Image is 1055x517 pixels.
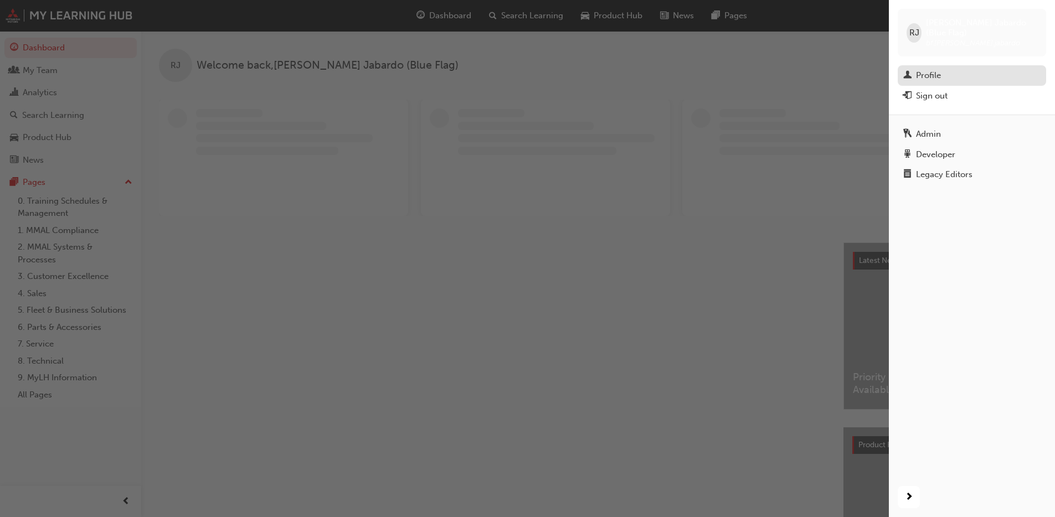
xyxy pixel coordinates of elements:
[909,27,919,39] span: RJ
[916,90,948,102] div: Sign out
[898,124,1046,144] a: Admin
[903,150,912,160] span: robot-icon
[926,38,1020,48] span: bf.[PERSON_NAME].jabardo
[903,91,912,101] span: exit-icon
[905,490,913,504] span: next-icon
[903,170,912,180] span: notepad-icon
[898,144,1046,165] a: Developer
[898,65,1046,86] a: Profile
[903,130,912,139] span: keys-icon
[926,18,1037,38] span: [PERSON_NAME] Jabardo (Blue Flag)
[903,71,912,81] span: man-icon
[916,168,972,181] div: Legacy Editors
[916,148,955,161] div: Developer
[898,164,1046,185] a: Legacy Editors
[916,69,941,82] div: Profile
[916,128,941,141] div: Admin
[898,86,1046,106] button: Sign out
